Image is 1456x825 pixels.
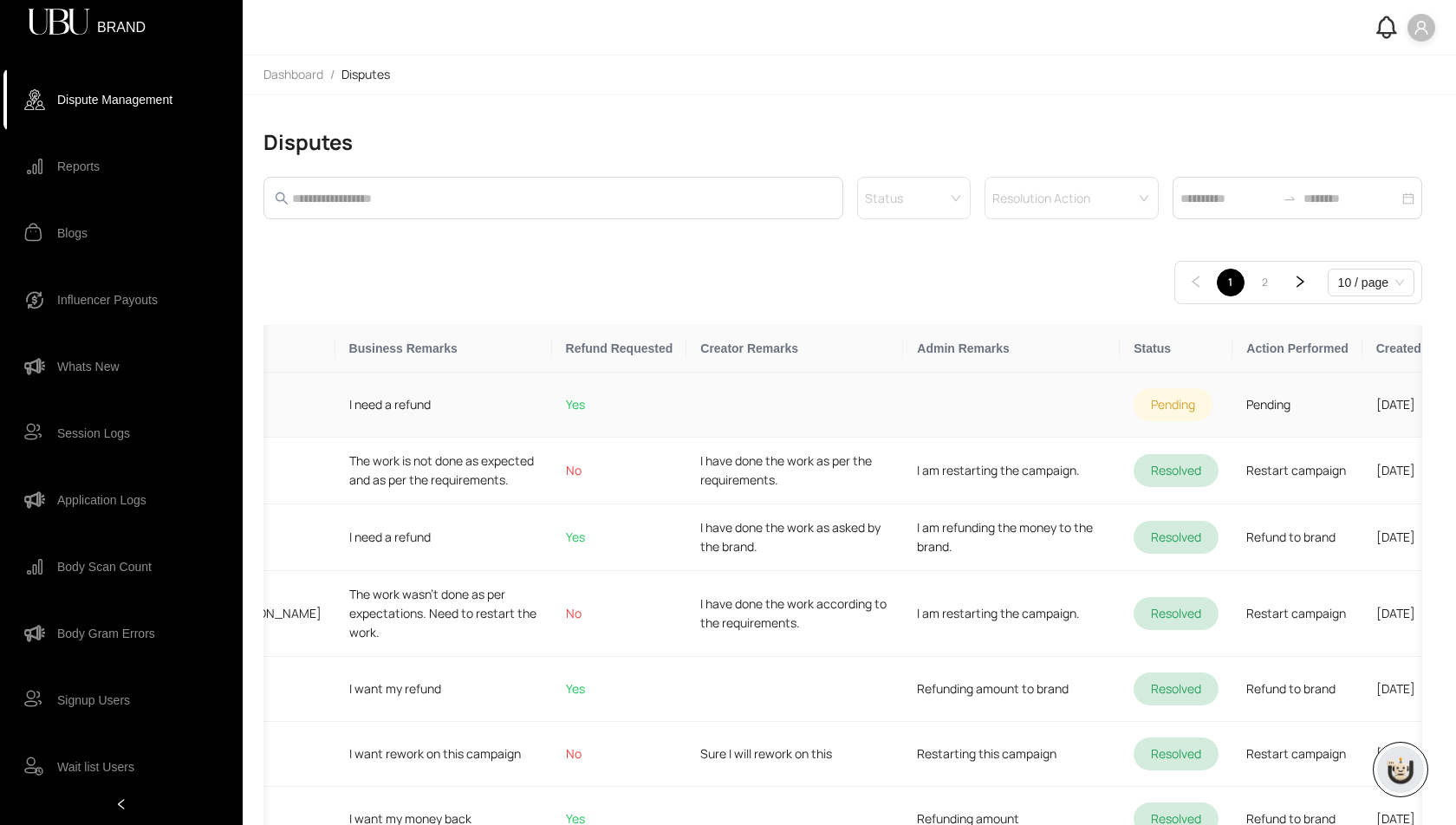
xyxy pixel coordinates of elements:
span: Whats New [57,349,120,384]
td: Restart campaign [1232,722,1362,787]
li: 2 [1251,269,1279,296]
p: Yes [566,529,673,546]
li: 1 [1217,269,1245,296]
span: [DATE] [1376,462,1415,478]
td: I want my refund [335,657,552,722]
span: left [1189,275,1203,289]
span: Influencer Payouts [57,283,158,317]
span: right [1293,275,1307,289]
td: I want rework on this campaign [335,722,552,787]
td: I have done the work according to the requirements. [686,571,903,657]
td: I need a refund [335,373,552,438]
th: Created At [1362,325,1451,373]
td: I am refunding the money to the brand. [903,504,1120,571]
p: No [566,605,673,622]
td: Refunding amount to brand [903,657,1120,722]
th: Admin Remarks [903,325,1120,373]
div: resolved [1134,597,1219,630]
span: Body Gram Errors [57,616,155,651]
li: Previous Page [1182,269,1210,296]
p: No [566,745,673,763]
li: / [330,66,335,83]
td: The work is not done as expected and as per the requirements. [335,438,552,504]
a: 1 [1218,270,1244,296]
span: Application Logs [57,483,146,517]
h3: Disputes [263,128,1133,156]
button: left [1182,269,1210,296]
td: Sure I will rework on this [686,722,903,787]
span: swap-right [1283,192,1297,205]
span: [DATE] [1376,605,1415,621]
div: resolved [1134,454,1219,487]
span: Signup Users [57,683,130,718]
span: [DATE] [1376,680,1415,697]
td: Restarting this campaign [903,722,1120,787]
p: Yes [566,680,673,698]
span: user [1414,20,1429,36]
span: Dispute Management [57,82,172,117]
td: I have done the work as asked by the brand. [686,504,903,571]
div: Page Size [1328,269,1414,296]
div: resolved [1134,521,1219,554]
img: chatboticon-C4A3G2IU.png [1383,752,1418,787]
p: No [566,462,673,479]
span: Session Logs [57,416,130,451]
span: Wait list Users [57,750,134,784]
td: The work wasn't done as per expectations. Need to restart the work. [335,571,552,657]
span: [DATE] [1376,529,1415,545]
li: Next Page [1286,269,1314,296]
div: pending [1134,388,1212,421]
td: I have done the work as per the requirements. [686,438,903,504]
span: to [1283,192,1297,205]
span: Dashboard [263,66,323,82]
td: Pending [1232,373,1362,438]
th: Business Remarks [335,325,552,373]
span: [DATE] [1376,396,1415,412]
th: Creator Remarks [686,325,903,373]
td: I am restarting the campaign. [903,571,1120,657]
span: Body Scan Count [57,549,152,584]
p: Yes [566,396,673,413]
span: left [115,798,127,810]
div: resolved [1134,672,1219,705]
td: Refund to brand [1232,657,1362,722]
td: Refund to brand [1232,504,1362,571]
span: search [275,192,289,205]
td: I need a refund [335,504,552,571]
span: Blogs [57,216,88,250]
th: Refund Requested [552,325,687,373]
span: Disputes [341,66,390,82]
a: 2 [1252,270,1278,296]
span: BRAND [97,21,146,24]
td: Restart campaign [1232,571,1362,657]
td: Restart campaign [1232,438,1362,504]
th: Action Performed [1232,325,1362,373]
div: resolved [1134,737,1219,770]
td: I am restarting the campaign. [903,438,1120,504]
span: Reports [57,149,100,184]
button: right [1286,269,1314,296]
span: 10 / page [1338,270,1404,296]
th: Status [1120,325,1232,373]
